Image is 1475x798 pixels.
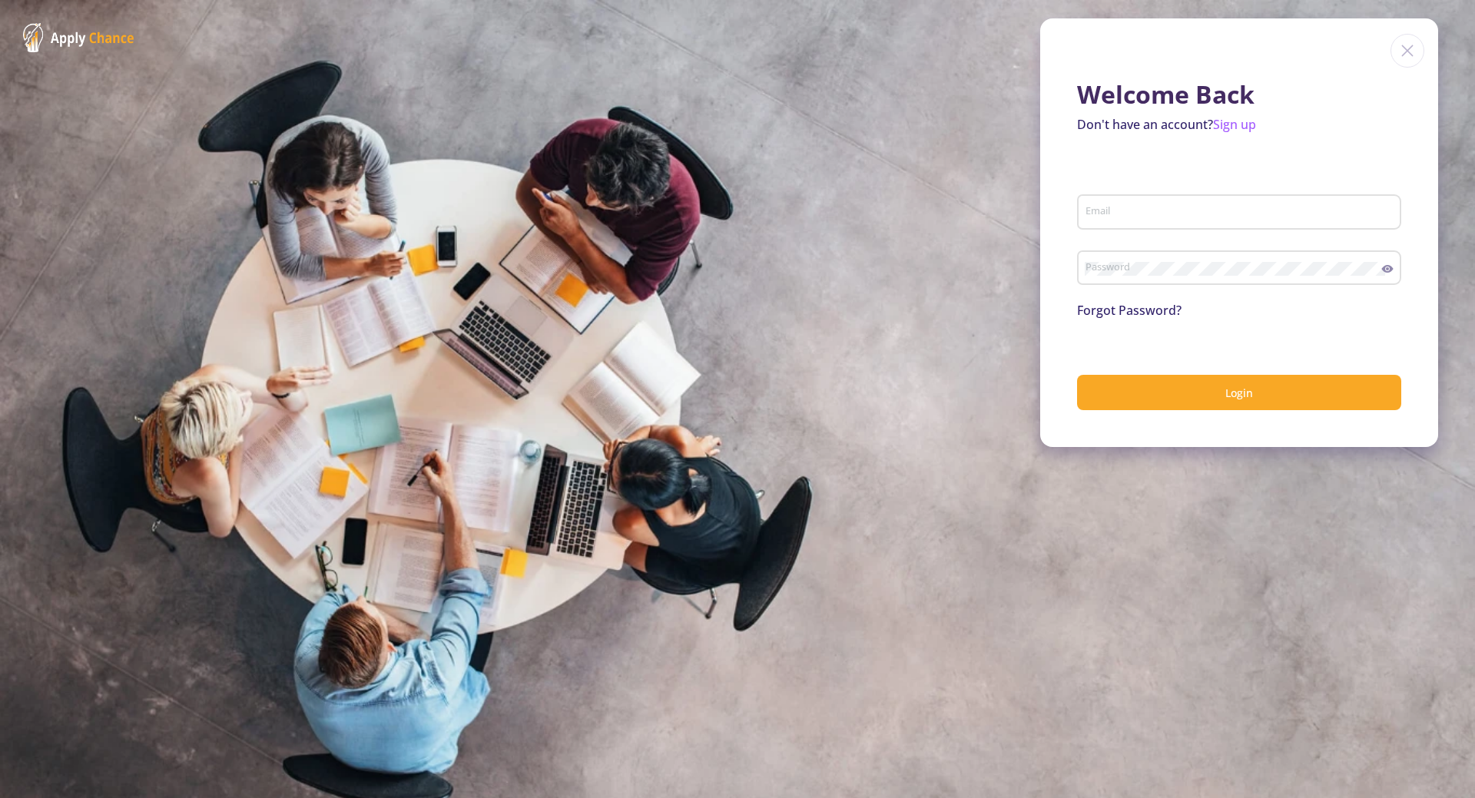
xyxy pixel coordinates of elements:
span: Login [1225,386,1253,400]
img: ApplyChance Logo [23,23,134,52]
h1: Welcome Back [1077,80,1401,109]
a: Forgot Password? [1077,302,1182,319]
img: close icon [1390,34,1424,68]
button: Login [1077,375,1401,411]
a: Sign up [1213,116,1256,133]
p: Don't have an account? [1077,115,1401,134]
